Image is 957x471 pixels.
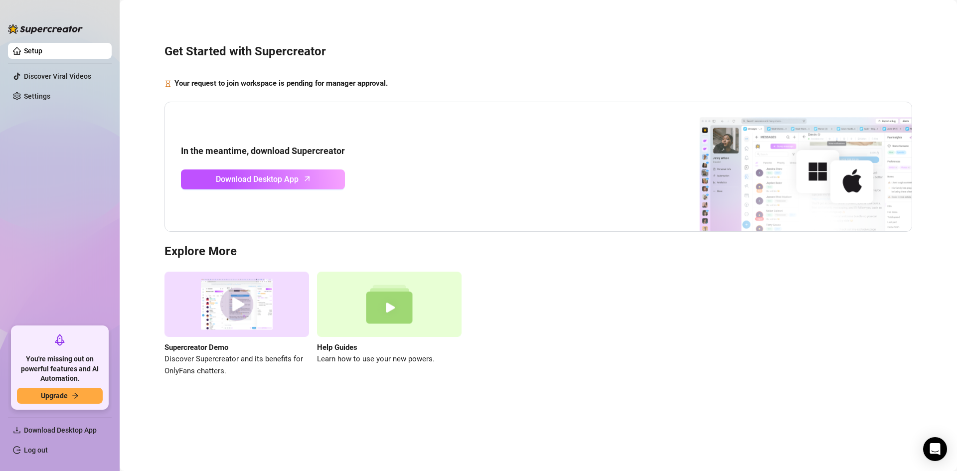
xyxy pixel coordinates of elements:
[24,426,97,434] span: Download Desktop App
[24,72,91,80] a: Discover Viral Videos
[17,388,103,404] button: Upgradearrow-right
[317,343,357,352] strong: Help Guides
[41,392,68,400] span: Upgrade
[72,392,79,399] span: arrow-right
[8,24,83,34] img: logo-BBDzfeDw.svg
[302,173,313,184] span: arrow-up
[164,244,912,260] h3: Explore More
[174,79,388,88] strong: Your request to join workspace is pending for manager approval.
[181,146,345,156] strong: In the meantime, download Supercreator
[24,47,42,55] a: Setup
[317,272,462,377] a: Help GuidesLearn how to use your new powers.
[54,334,66,346] span: rocket
[164,353,309,377] span: Discover Supercreator and its benefits for OnlyFans chatters.
[164,343,228,352] strong: Supercreator Demo
[164,78,171,90] span: hourglass
[164,272,309,377] a: Supercreator DemoDiscover Supercreator and its benefits for OnlyFans chatters.
[24,446,48,454] a: Log out
[17,354,103,384] span: You're missing out on powerful features and AI Automation.
[164,44,912,60] h3: Get Started with Supercreator
[317,353,462,365] span: Learn how to use your new powers.
[24,92,50,100] a: Settings
[181,169,345,189] a: Download Desktop Apparrow-up
[164,272,309,337] img: supercreator demo
[216,173,299,185] span: Download Desktop App
[317,272,462,337] img: help guides
[923,437,947,461] div: Open Intercom Messenger
[662,102,912,232] img: download app
[13,426,21,434] span: download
